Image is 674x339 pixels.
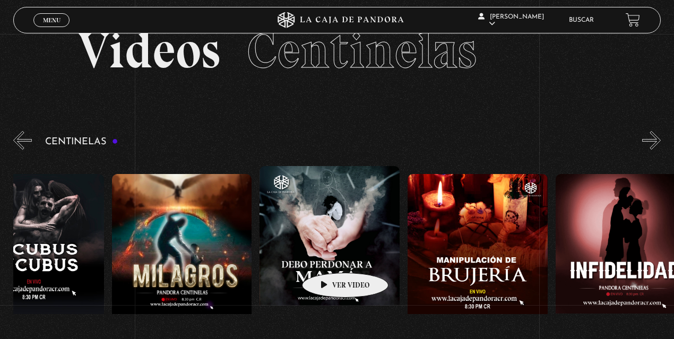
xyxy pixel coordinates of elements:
span: Menu [43,17,61,23]
h3: Centinelas [45,137,118,147]
a: View your shopping cart [626,13,640,27]
a: Buscar [569,17,594,23]
button: Next [642,131,661,150]
span: [PERSON_NAME] [478,14,544,27]
button: Previous [13,131,32,150]
h2: Videos [78,25,595,76]
span: Cerrar [39,26,64,33]
span: Centinelas [247,20,477,81]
